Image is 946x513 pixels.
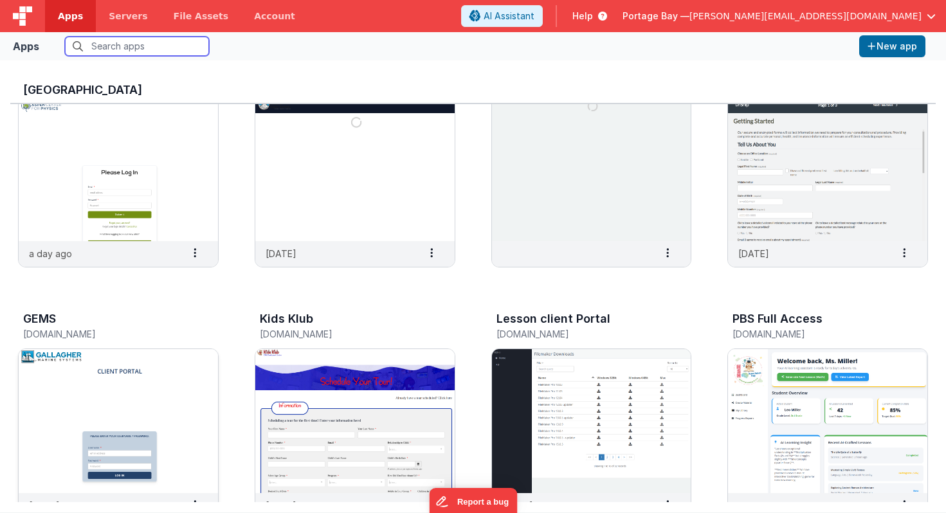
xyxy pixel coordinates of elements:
span: AI Assistant [484,10,534,22]
h5: [DOMAIN_NAME] [732,329,896,339]
input: Search apps [65,37,209,56]
div: Apps [13,39,39,54]
span: Help [572,10,593,22]
h5: [DOMAIN_NAME] [496,329,660,339]
p: [DATE] [502,499,533,512]
span: Apps [58,10,83,22]
p: a day ago [738,499,781,512]
button: AI Assistant [461,5,543,27]
p: a day ago [29,247,72,260]
h3: GEMS [23,312,56,325]
h5: [DOMAIN_NAME] [260,329,423,339]
span: File Assets [174,10,229,22]
p: [DATE] [266,499,296,512]
h5: [DOMAIN_NAME] [23,329,186,339]
span: Servers [109,10,147,22]
h3: PBS Full Access [732,312,823,325]
button: Portage Bay — [PERSON_NAME][EMAIL_ADDRESS][DOMAIN_NAME] [623,10,936,22]
h3: Kids Klub [260,312,313,325]
span: [PERSON_NAME][EMAIL_ADDRESS][DOMAIN_NAME] [689,10,922,22]
span: Portage Bay — [623,10,689,22]
h3: [GEOGRAPHIC_DATA] [23,84,923,96]
p: [DATE] [266,247,296,260]
h3: Lesson client Portal [496,312,610,325]
button: New app [859,35,925,57]
p: [DATE] [29,499,60,512]
p: [DATE] [738,247,769,260]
